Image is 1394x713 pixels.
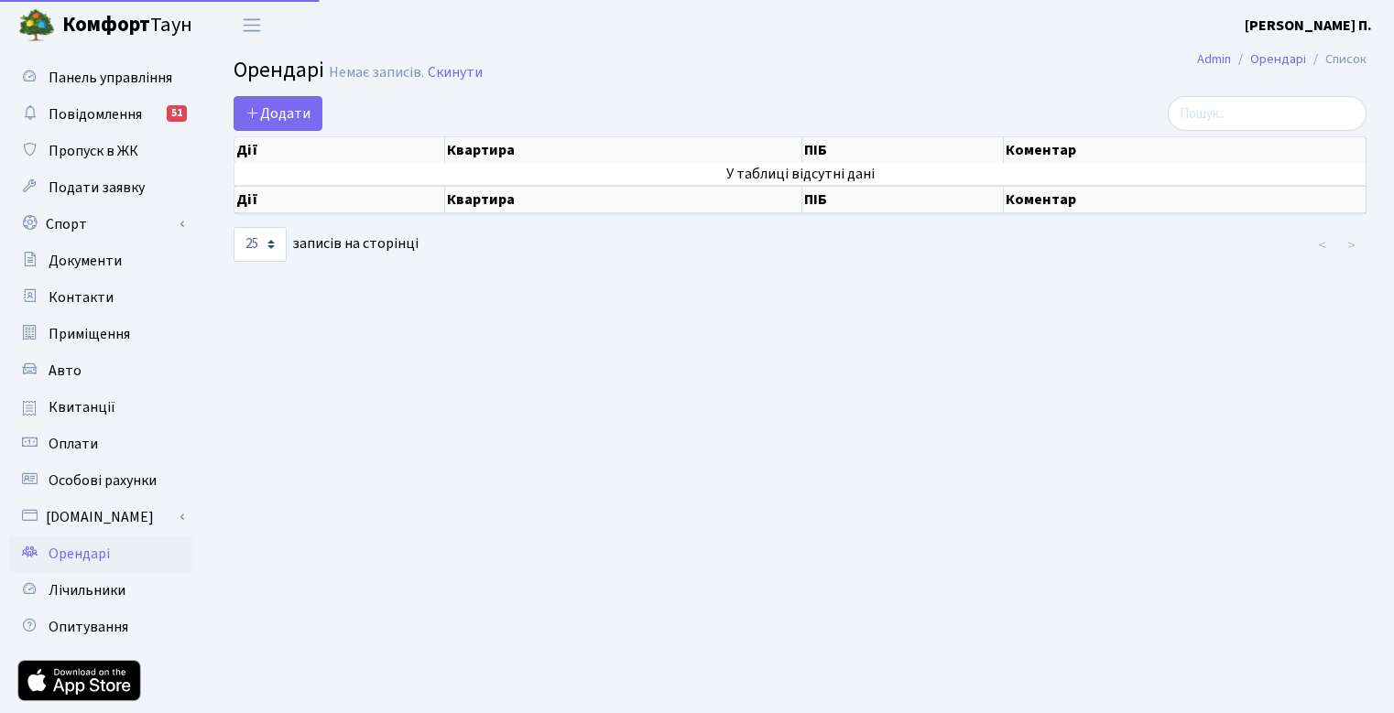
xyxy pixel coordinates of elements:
a: Повідомлення51 [9,96,192,133]
span: Орендарі [49,544,110,564]
span: Особові рахунки [49,470,157,491]
div: 51 [167,105,187,122]
select: записів на сторінці [234,227,287,262]
span: Оплати [49,434,98,454]
b: [PERSON_NAME] П. [1245,16,1372,36]
a: Документи [9,243,192,279]
th: Дії [234,137,445,163]
th: Квартира [445,137,802,163]
th: Квартира [445,186,802,213]
th: Дії [234,186,445,213]
span: Контакти [49,287,114,308]
a: Опитування [9,609,192,645]
span: Опитування [49,617,128,637]
span: Пропуск в ЖК [49,141,138,161]
a: Панель управління [9,59,192,96]
span: Панель управління [49,68,172,88]
a: Квитанції [9,389,192,426]
a: Подати заявку [9,169,192,206]
span: Додати [245,103,310,124]
a: Авто [9,352,192,389]
a: [DOMAIN_NAME] [9,499,192,535]
a: Admin [1197,49,1231,69]
li: Список [1306,49,1367,70]
b: Комфорт [62,10,150,39]
a: [PERSON_NAME] П. [1245,15,1372,37]
span: Подати заявку [49,178,145,198]
a: Оплати [9,426,192,462]
span: Таун [62,10,192,41]
a: Приміщення [9,316,192,352]
span: Квитанції [49,397,115,417]
th: ПІБ [802,137,1003,163]
a: Лічильники [9,572,192,609]
nav: breadcrumb [1170,40,1394,79]
img: logo.png [18,7,55,44]
a: Спорт [9,206,192,243]
a: Особові рахунки [9,462,192,499]
a: Орендарі [1250,49,1306,69]
button: Переключити навігацію [229,10,275,40]
div: Немає записів. [329,64,424,81]
span: Приміщення [49,324,130,344]
label: записів на сторінці [234,227,419,262]
a: Пропуск в ЖК [9,133,192,169]
th: Коментар [1004,137,1367,163]
span: Орендарі [234,54,324,86]
td: У таблиці відсутні дані [234,163,1367,185]
th: ПІБ [802,186,1003,213]
a: Скинути [428,64,483,81]
span: Лічильники [49,580,125,600]
a: Орендарі [9,535,192,572]
span: Документи [49,251,122,271]
a: Контакти [9,279,192,316]
input: Пошук... [1168,96,1367,131]
span: Повідомлення [49,104,142,124]
a: Додати [234,96,322,131]
th: Коментар [1004,186,1367,213]
span: Авто [49,361,82,381]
